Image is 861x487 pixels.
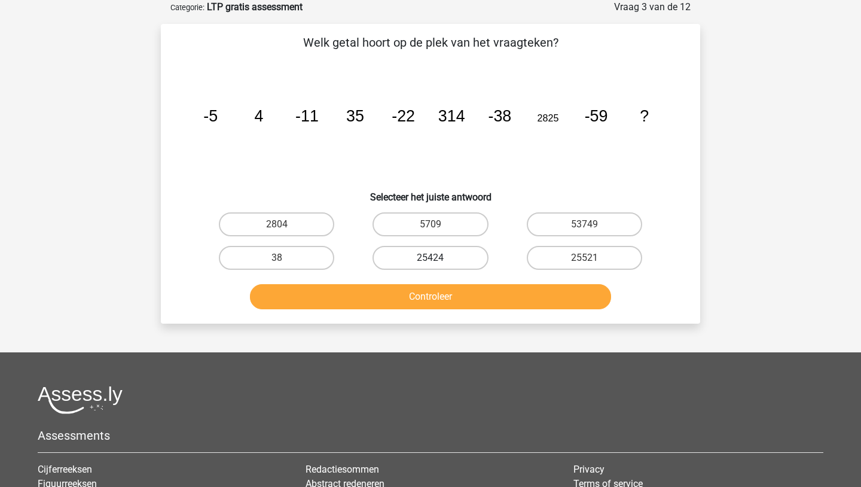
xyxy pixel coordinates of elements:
[438,107,465,125] tspan: 314
[527,212,642,236] label: 53749
[538,112,559,123] tspan: 2825
[219,212,334,236] label: 2804
[373,246,488,270] label: 25424
[38,428,823,443] h5: Assessments
[38,386,123,414] img: Assessly logo
[640,107,649,125] tspan: ?
[346,107,364,125] tspan: 35
[295,107,319,125] tspan: -11
[38,464,92,475] a: Cijferreeksen
[373,212,488,236] label: 5709
[527,246,642,270] label: 25521
[250,284,612,309] button: Controleer
[203,107,218,125] tspan: -5
[180,34,681,51] p: Welk getal hoort op de plek van het vraagteken?
[488,107,511,125] tspan: -38
[392,107,415,125] tspan: -22
[254,107,263,125] tspan: 4
[207,1,303,13] strong: LTP gratis assessment
[585,107,608,125] tspan: -59
[219,246,334,270] label: 38
[180,182,681,203] h6: Selecteer het juiste antwoord
[573,464,604,475] a: Privacy
[306,464,379,475] a: Redactiesommen
[170,3,204,12] small: Categorie:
